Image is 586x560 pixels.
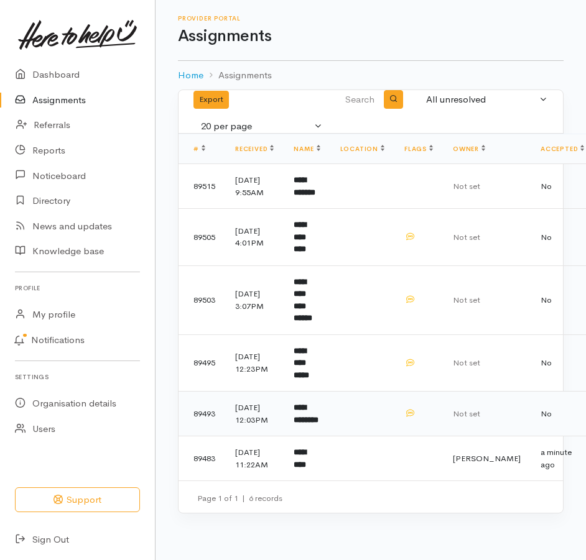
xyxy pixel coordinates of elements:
[419,88,556,112] button: All unresolved
[541,181,552,191] span: No
[541,357,552,368] span: No
[15,369,140,385] h6: Settings
[242,493,245,503] span: |
[15,487,140,513] button: Support
[453,408,480,419] span: Not set
[193,145,205,153] a: #
[179,436,225,481] td: 89483
[15,280,140,296] h6: Profile
[453,181,480,191] span: Not set
[179,265,225,334] td: 89503
[203,68,272,83] li: Assignments
[178,61,564,90] nav: breadcrumb
[541,447,572,470] time: a minute ago
[541,145,584,153] a: Accepted
[453,295,480,305] span: Not set
[541,408,552,419] span: No
[453,357,480,368] span: Not set
[225,209,284,266] td: [DATE] 4:01PM
[235,145,274,153] a: Received
[225,392,284,436] td: [DATE] 12:03PM
[294,145,320,153] a: Name
[225,436,284,481] td: [DATE] 11:22AM
[179,209,225,266] td: 89505
[178,27,564,45] h1: Assignments
[179,334,225,392] td: 89495
[225,164,284,209] td: [DATE] 9:55AM
[453,453,521,464] span: [PERSON_NAME]
[541,232,552,242] span: No
[197,493,282,503] small: Page 1 of 1 6 records
[201,119,312,134] div: 20 per page
[193,91,229,109] button: Export
[426,93,537,107] div: All unresolved
[453,145,485,153] a: Owner
[404,145,433,153] a: Flags
[340,145,384,153] a: Location
[178,15,564,22] h6: Provider Portal
[193,114,330,139] button: 20 per page
[179,164,225,209] td: 89515
[225,265,284,334] td: [DATE] 3:07PM
[178,68,203,83] a: Home
[225,334,284,392] td: [DATE] 12:23PM
[179,392,225,436] td: 89493
[453,232,480,242] span: Not set
[541,295,552,305] span: No
[306,85,377,114] input: Search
